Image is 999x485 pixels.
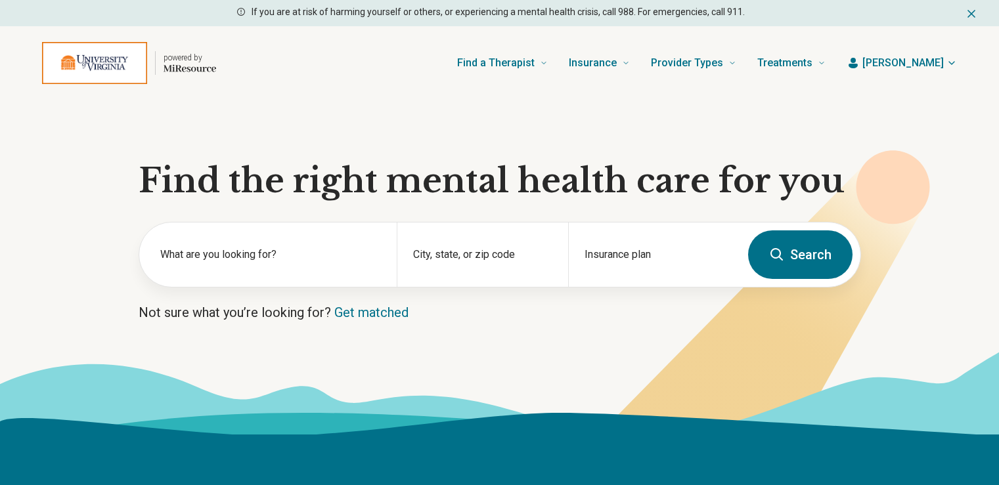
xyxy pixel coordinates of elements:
[847,55,957,71] button: [PERSON_NAME]
[569,37,630,89] a: Insurance
[651,37,736,89] a: Provider Types
[569,54,617,72] span: Insurance
[457,37,548,89] a: Find a Therapist
[334,305,409,320] a: Get matched
[757,37,826,89] a: Treatments
[748,230,853,279] button: Search
[139,161,861,201] h1: Find the right mental health care for you
[757,54,812,72] span: Treatments
[862,55,944,71] span: [PERSON_NAME]
[457,54,535,72] span: Find a Therapist
[42,42,216,84] a: Home page
[965,5,978,21] button: Dismiss
[139,303,861,322] p: Not sure what you’re looking for?
[164,53,216,63] p: powered by
[252,5,745,19] p: If you are at risk of harming yourself or others, or experiencing a mental health crisis, call 98...
[160,247,381,263] label: What are you looking for?
[651,54,723,72] span: Provider Types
